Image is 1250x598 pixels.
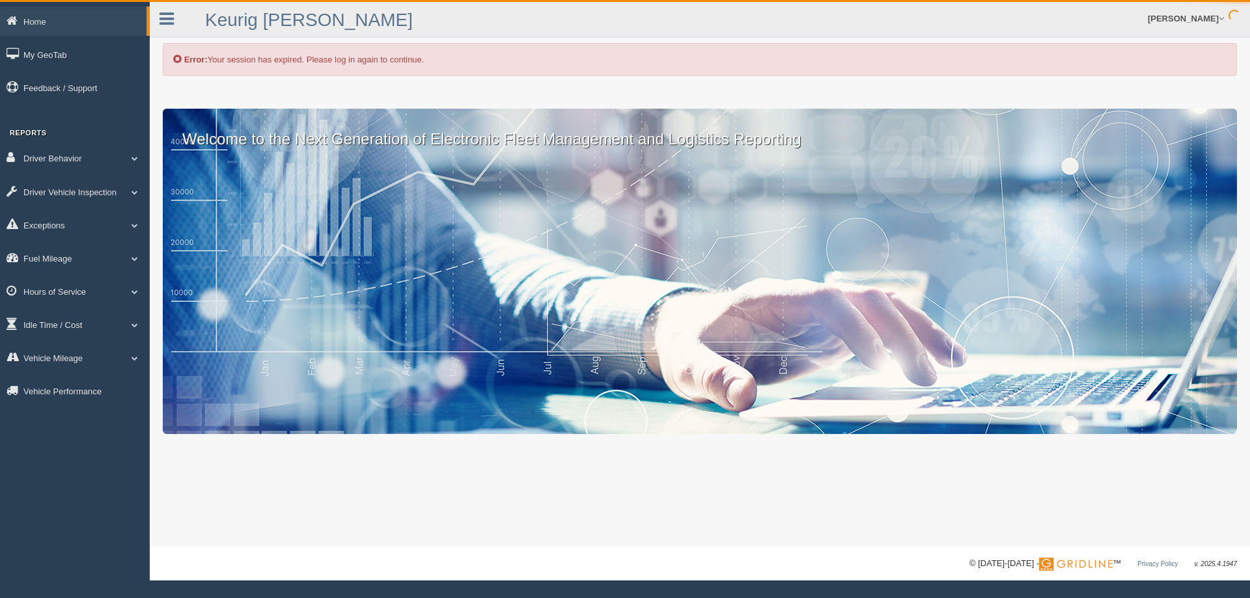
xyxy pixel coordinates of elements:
b: Error: [184,55,208,64]
span: v. 2025.4.1947 [1195,560,1237,567]
p: Welcome to the Next Generation of Electronic Fleet Management and Logistics Reporting [163,109,1237,150]
div: Your session has expired. Please log in again to continue. [163,43,1237,76]
a: Privacy Policy [1137,560,1178,567]
div: © [DATE]-[DATE] - ™ [969,557,1237,571]
img: Gridline [1039,558,1113,571]
a: Keurig [PERSON_NAME] [205,10,413,30]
